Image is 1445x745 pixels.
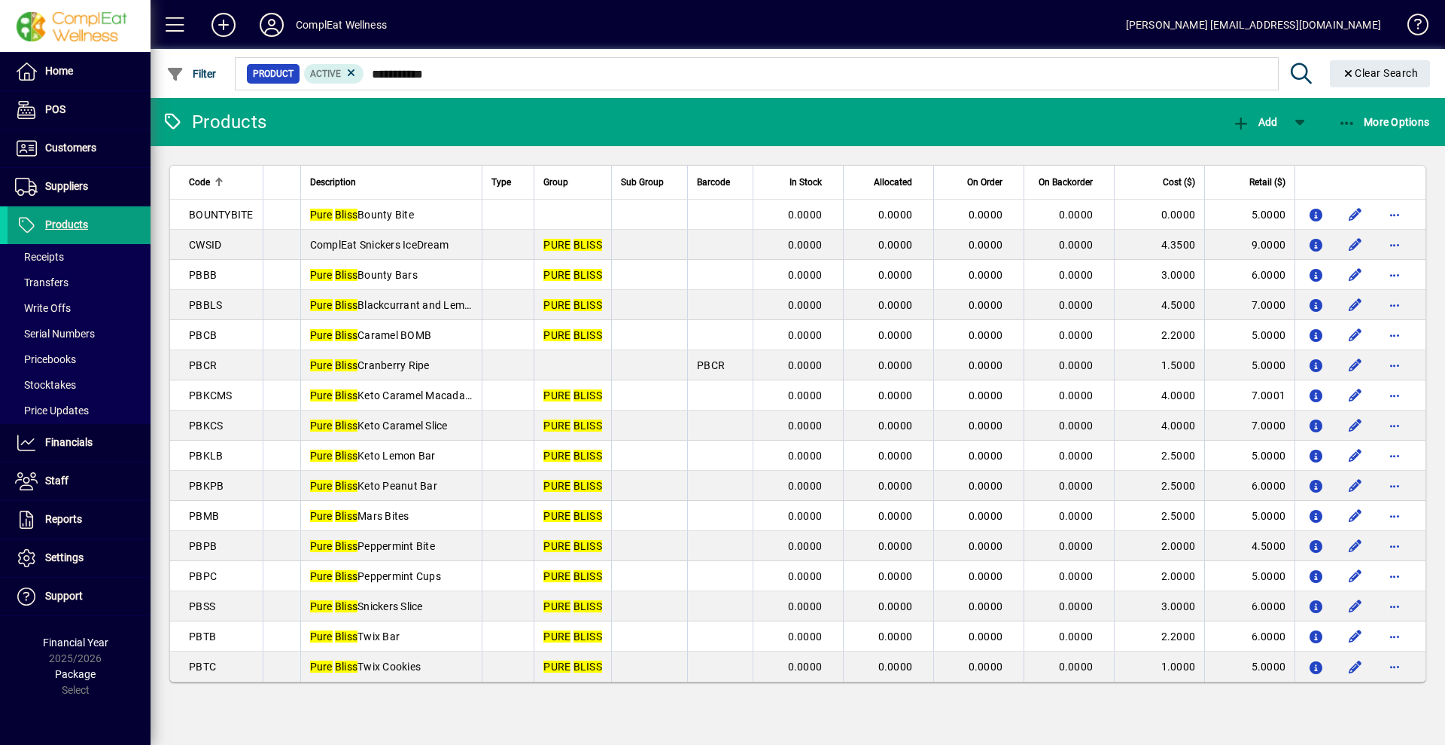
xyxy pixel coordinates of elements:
span: 0.0000 [1059,570,1094,582]
em: BLISS [573,570,602,582]
em: Pure [310,269,333,281]
span: Keto Lemon Bar [310,450,436,462]
span: Barcode [697,174,730,191]
button: Edit [1343,323,1367,347]
span: 0.0000 [1059,389,1094,402]
a: Customers [8,130,151,167]
span: 0.0000 [788,600,823,612]
em: BLISS [573,329,602,341]
em: Bliss [335,631,357,643]
td: 9.0000 [1204,230,1294,260]
span: 0.0000 [969,420,1003,432]
span: Suppliers [45,180,88,192]
div: Allocated [853,174,926,191]
em: Pure [310,420,333,432]
td: 5.0000 [1204,652,1294,682]
button: Clear [1330,60,1431,87]
em: Bliss [335,510,357,522]
button: Edit [1343,655,1367,679]
span: 0.0000 [969,540,1003,552]
em: Bliss [335,329,357,341]
button: Edit [1343,534,1367,558]
span: 0.0000 [969,269,1003,281]
em: Bliss [335,540,357,552]
span: 0.0000 [1059,600,1094,612]
em: BLISS [573,600,602,612]
span: 0.0000 [1059,510,1094,522]
span: 0.0000 [1059,450,1094,462]
em: BLISS [573,480,602,492]
span: More Options [1338,116,1430,128]
span: 0.0000 [969,299,1003,311]
span: PBKPB [189,480,224,492]
td: 3.0000 [1114,591,1204,621]
span: 0.0000 [1059,269,1094,281]
span: 0.0000 [969,570,1003,582]
span: 0.0000 [969,329,1003,341]
button: More options [1383,293,1407,317]
div: On Backorder [1033,174,1106,191]
span: On Order [967,174,1002,191]
span: Type [491,174,511,191]
span: 0.0000 [1059,540,1094,552]
em: PURE [543,570,570,582]
span: 0.0000 [878,631,913,643]
span: Package [55,668,96,680]
span: 0.0000 [969,389,1003,402]
a: Home [8,53,151,90]
span: ComplEat Snickers IceDream [310,239,449,251]
a: Reports [8,501,151,539]
span: 0.0000 [878,420,913,432]
button: Edit [1343,203,1367,227]
span: 0.0000 [788,420,823,432]
em: Pure [310,389,333,402]
span: 0.0000 [969,239,1003,251]
span: 0.0000 [969,631,1003,643]
button: Filter [163,60,221,87]
td: 2.0000 [1114,561,1204,591]
span: Allocated [874,174,912,191]
span: POS [45,103,65,115]
span: Add [1232,116,1277,128]
span: PBKLB [189,450,223,462]
button: More options [1383,534,1407,558]
button: More options [1383,323,1407,347]
td: 4.5000 [1204,531,1294,561]
em: Bliss [335,209,357,221]
div: Sub Group [621,174,678,191]
td: 5.0000 [1204,561,1294,591]
span: 0.0000 [1059,480,1094,492]
span: PBCB [189,329,217,341]
em: PURE [543,269,570,281]
div: Barcode [697,174,744,191]
button: More options [1383,233,1407,257]
span: Retail ($) [1249,174,1285,191]
em: BLISS [573,450,602,462]
td: 1.0000 [1114,652,1204,682]
span: 0.0000 [788,269,823,281]
span: Peppermint Cups [310,570,441,582]
span: 0.0000 [788,510,823,522]
a: POS [8,91,151,129]
td: 5.0000 [1204,501,1294,531]
a: Settings [8,539,151,577]
span: 0.0000 [969,359,1003,371]
em: Bliss [335,570,357,582]
span: Write Offs [15,302,71,314]
span: 0.0000 [878,269,913,281]
div: On Order [943,174,1016,191]
span: 0.0000 [878,239,913,251]
span: Products [45,218,88,231]
button: More options [1383,353,1407,377]
td: 2.2000 [1114,320,1204,350]
span: Cranberry Ripe [310,359,430,371]
em: BLISS [573,239,602,251]
span: PBBB [189,269,217,281]
em: PURE [543,299,570,311]
button: Edit [1343,414,1367,438]
button: More options [1383,655,1407,679]
em: Bliss [335,600,357,612]
em: Pure [310,299,333,311]
span: 0.0000 [969,600,1003,612]
td: 4.0000 [1114,411,1204,441]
